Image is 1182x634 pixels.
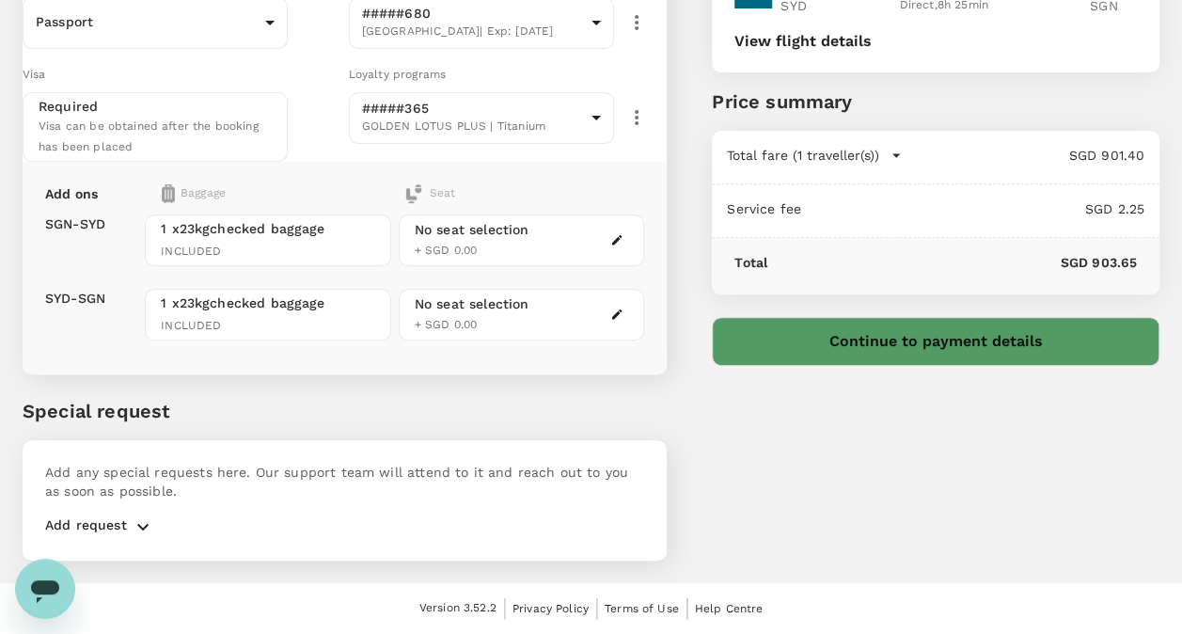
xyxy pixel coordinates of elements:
p: #####680 [362,4,584,23]
span: Help Centre [695,602,764,615]
p: SGD 901.40 [902,146,1144,165]
span: Loyalty programs [349,68,446,81]
img: baggage-icon [162,184,175,203]
button: View flight details [734,33,872,50]
span: + SGD 0.00 [415,318,478,331]
span: Visa can be obtained after the booking has been placed [39,119,259,153]
p: Total fare (1 traveller(s)) [727,146,879,165]
span: GOLDEN LOTUS PLUS | Titanium [362,118,584,136]
span: 1 x 23kg checked baggage [161,219,375,238]
span: Visa [23,68,46,81]
div: #####365GOLDEN LOTUS PLUS | Titanium [349,87,614,150]
p: SGD 2.25 [801,199,1144,218]
p: SGD 903.65 [767,253,1137,272]
span: INCLUDED [161,243,375,262]
iframe: Button to launch messaging window [15,559,75,619]
span: Privacy Policy [512,602,589,615]
p: Required [39,97,98,116]
img: baggage-icon [404,184,423,203]
div: No seat selection [415,220,529,240]
p: Special request [23,397,667,425]
span: Version 3.52.2 [419,599,496,618]
p: Add ons [45,184,98,203]
p: Service fee [727,199,801,218]
p: SYD - SGN [45,289,105,308]
button: Total fare (1 traveller(s)) [727,146,902,165]
span: [GEOGRAPHIC_DATA] | Exp: [DATE] [362,23,584,41]
p: Passport [36,12,258,31]
span: Terms of Use [605,602,679,615]
div: No seat selection [415,294,529,314]
a: Help Centre [695,598,764,619]
div: Baggage [162,184,341,203]
div: Seat [404,184,455,203]
p: Total [734,253,767,272]
p: Add request [45,515,127,538]
span: INCLUDED [161,317,375,336]
p: #####365 [362,99,584,118]
p: SGN - SYD [45,214,105,233]
span: + SGD 0.00 [415,244,478,257]
span: 1 x 23kg checked baggage [161,293,375,312]
a: Terms of Use [605,598,679,619]
p: Add any special requests here. Our support team will attend to it and reach out to you as soon as... [45,463,644,500]
a: Privacy Policy [512,598,589,619]
button: Continue to payment details [712,317,1159,366]
p: Price summary [712,87,1159,116]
